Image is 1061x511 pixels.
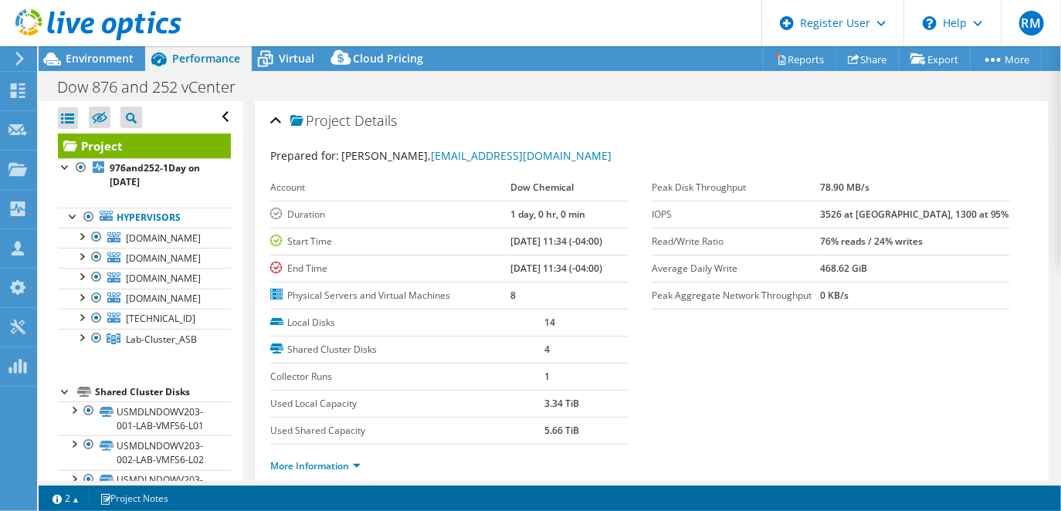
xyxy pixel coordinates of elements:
[110,161,200,188] b: 976and252-1Day on [DATE]
[42,489,90,508] a: 2
[50,79,259,96] h1: Dow 876 and 252 vCenter
[510,262,602,275] b: [DATE] 11:34 (-04:00)
[270,423,545,438] label: Used Shared Capacity
[58,248,231,268] a: [DOMAIN_NAME]
[431,148,612,163] a: [EMAIL_ADDRESS][DOMAIN_NAME]
[510,235,602,248] b: [DATE] 11:34 (-04:00)
[279,51,314,66] span: Virtual
[126,312,195,325] span: [TECHNICAL_ID]
[545,370,551,383] b: 1
[652,180,820,195] label: Peak Disk Throughput
[58,435,231,469] a: USMDLNDOWV203-002-LAB-VMFS6-L02
[126,272,201,285] span: [DOMAIN_NAME]
[58,329,231,349] a: Lab-Cluster_ASB
[763,47,837,71] a: Reports
[270,369,545,384] label: Collector Runs
[66,51,134,66] span: Environment
[341,148,612,163] span: [PERSON_NAME],
[923,16,937,30] svg: \n
[270,148,339,163] label: Prepared for:
[510,208,585,221] b: 1 day, 0 hr, 0 min
[510,181,574,194] b: Dow Chemical
[58,134,231,158] a: Project
[89,489,179,508] a: Project Notes
[652,207,820,222] label: IOPS
[270,459,361,472] a: More Information
[126,252,201,265] span: [DOMAIN_NAME]
[270,315,545,330] label: Local Disks
[353,51,423,66] span: Cloud Pricing
[126,292,201,305] span: [DOMAIN_NAME]
[545,397,580,410] b: 3.34 TiB
[290,113,351,129] span: Project
[58,470,231,504] a: USMDLNDOWV203-003-LAB-VMFS6-L03
[58,309,231,329] a: [TECHNICAL_ID]
[820,262,867,275] b: 468.62 GiB
[970,47,1042,71] a: More
[58,228,231,248] a: [DOMAIN_NAME]
[58,158,231,192] a: 976and252-1Day on [DATE]
[510,289,516,302] b: 8
[126,232,201,245] span: [DOMAIN_NAME]
[820,235,923,248] b: 76% reads / 24% writes
[58,208,231,228] a: Hypervisors
[1019,11,1044,36] span: RM
[820,289,849,302] b: 0 KB/s
[172,51,240,66] span: Performance
[545,343,551,356] b: 4
[270,342,545,357] label: Shared Cluster Disks
[58,268,231,288] a: [DOMAIN_NAME]
[58,401,231,435] a: USMDLNDOWV203-001-LAB-VMFS6-L01
[270,396,545,411] label: Used Local Capacity
[652,261,820,276] label: Average Daily Write
[270,288,511,303] label: Physical Servers and Virtual Machines
[270,234,511,249] label: Start Time
[58,289,231,309] a: [DOMAIN_NAME]
[820,181,869,194] b: 78.90 MB/s
[545,316,556,329] b: 14
[270,180,511,195] label: Account
[270,207,511,222] label: Duration
[836,47,900,71] a: Share
[820,208,1009,221] b: 3526 at [GEOGRAPHIC_DATA], 1300 at 95%
[545,424,580,437] b: 5.66 TiB
[95,383,231,401] div: Shared Cluster Disks
[899,47,971,71] a: Export
[126,333,197,346] span: Lab-Cluster_ASB
[354,111,397,130] span: Details
[652,288,820,303] label: Peak Aggregate Network Throughput
[652,234,820,249] label: Read/Write Ratio
[270,261,511,276] label: End Time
